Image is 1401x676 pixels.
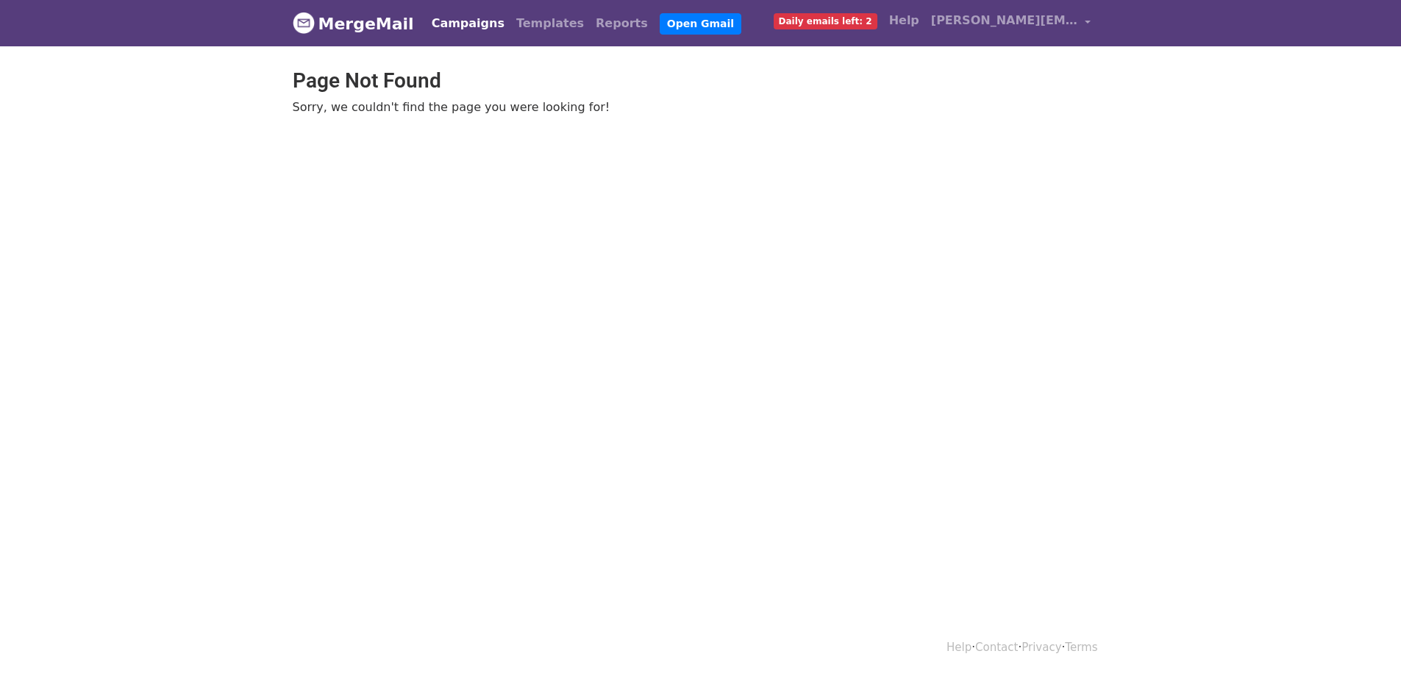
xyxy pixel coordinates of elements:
span: Daily emails left: 2 [774,13,877,29]
h2: Page Not Found [293,68,1109,93]
a: Campaigns [426,9,510,38]
a: Daily emails left: 2 [768,6,883,35]
a: [PERSON_NAME][EMAIL_ADDRESS][PERSON_NAME][DOMAIN_NAME] [925,6,1097,40]
a: Reports [590,9,654,38]
a: Terms [1065,641,1097,654]
p: Sorry, we couldn't find the page you were looking for! [293,99,1109,115]
a: Templates [510,9,590,38]
a: Help [883,6,925,35]
a: Help [947,641,972,654]
a: Privacy [1022,641,1061,654]
img: MergeMail logo [293,12,315,34]
a: MergeMail [293,8,414,39]
a: Open Gmail [660,13,741,35]
span: [PERSON_NAME][EMAIL_ADDRESS][PERSON_NAME][DOMAIN_NAME] [931,12,1078,29]
a: Contact [975,641,1018,654]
